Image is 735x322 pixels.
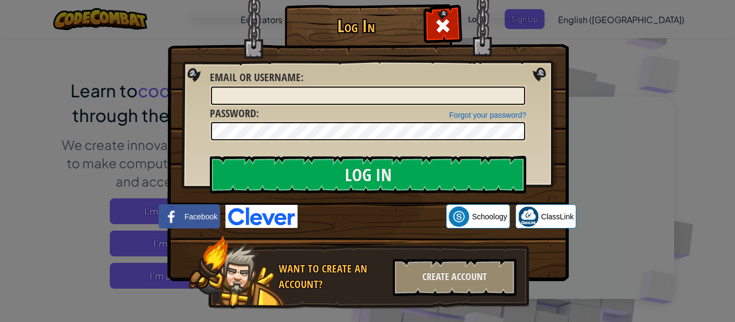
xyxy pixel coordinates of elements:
[287,17,425,35] h1: Log In
[518,206,539,227] img: classlink-logo-small.png
[449,111,526,119] a: Forgot your password?
[210,106,256,120] span: Password
[393,259,517,296] div: Create Account
[279,261,386,292] div: Want to create an account?
[185,211,217,222] span: Facebook
[298,205,446,228] iframe: Sign in with Google Button
[210,106,259,121] label: :
[161,206,182,227] img: facebook_small.png
[210,70,303,85] label: :
[225,205,298,228] img: clever-logo-blue.png
[472,211,507,222] span: Schoology
[449,206,469,227] img: schoology.png
[210,70,301,84] span: Email or Username
[210,156,526,194] input: Log In
[541,211,574,222] span: ClassLink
